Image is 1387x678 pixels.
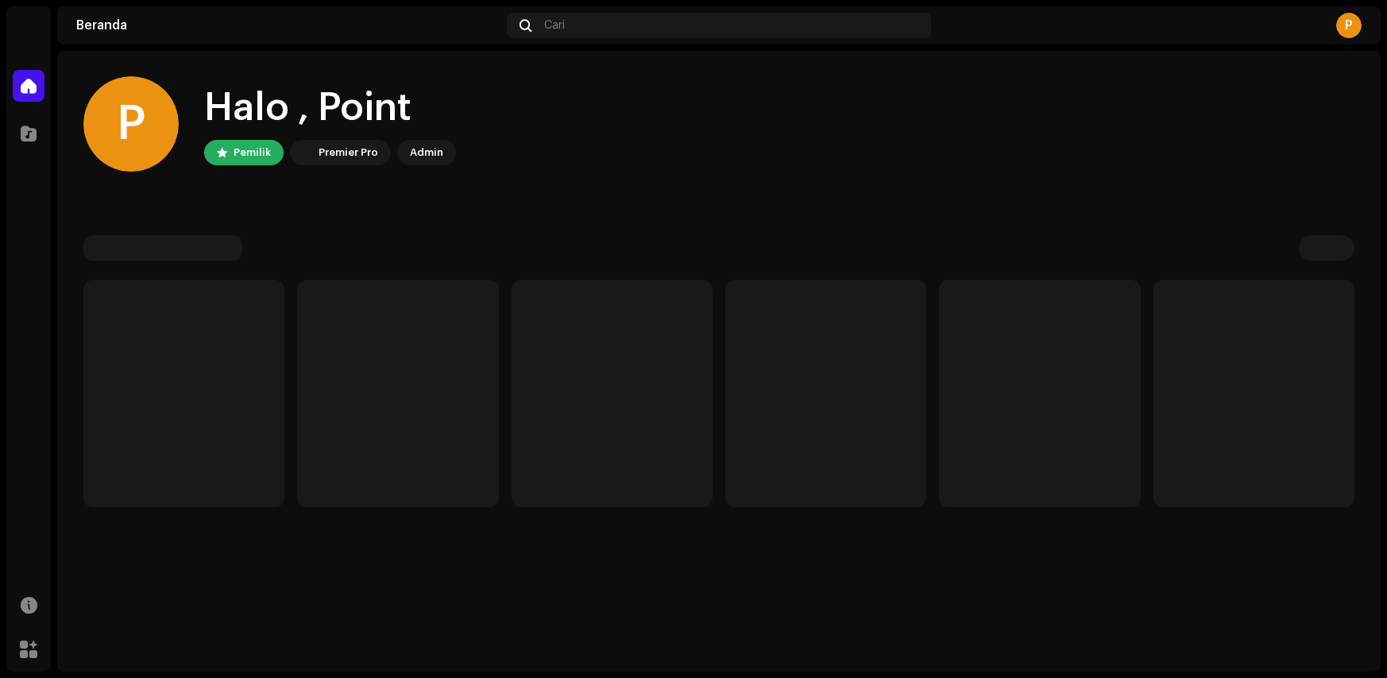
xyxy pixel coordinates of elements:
span: Cari [544,19,565,32]
div: P [83,76,179,172]
div: Admin [410,143,443,162]
div: P [1336,13,1362,38]
div: Halo , Point [204,83,456,134]
img: 64f15ab7-a28a-4bb5-a164-82594ec98160 [293,143,312,162]
div: Pemilik [234,143,271,162]
div: Premier Pro [319,143,378,162]
div: Beranda [76,19,500,32]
